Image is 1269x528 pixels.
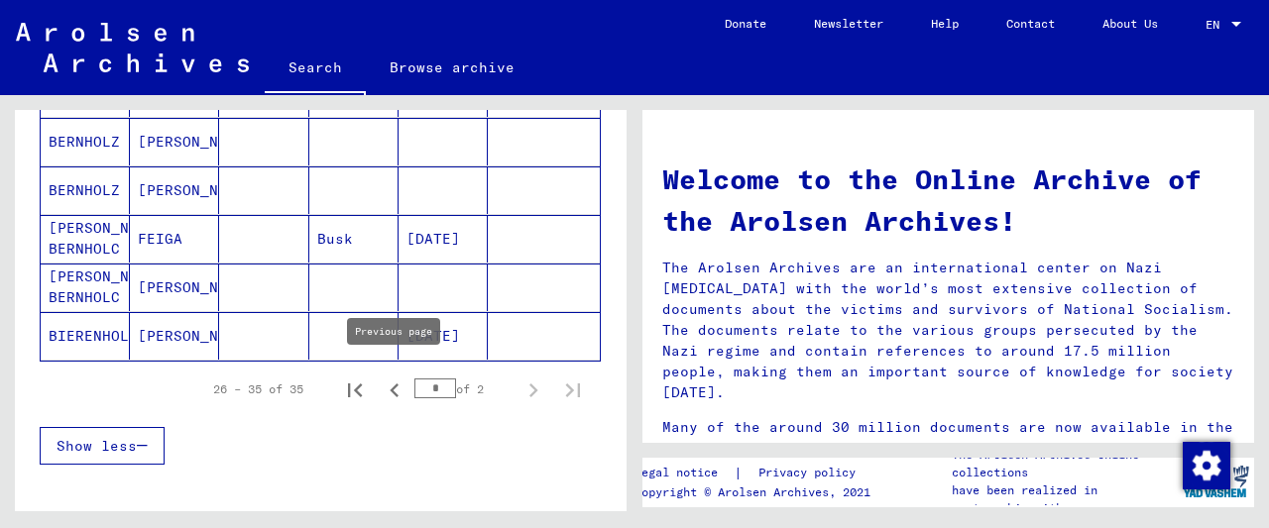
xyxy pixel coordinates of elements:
[634,463,734,483] a: Legal notice
[1183,442,1230,489] img: Change consent
[335,370,375,409] button: First page
[41,215,130,263] mat-cell: [PERSON_NAME] BERNHOLC
[1206,18,1227,32] span: EN
[553,370,593,409] button: Last page
[40,427,165,465] button: Show less
[16,23,249,72] img: Arolsen_neg.svg
[213,380,303,398] div: 26 – 35 of 35
[41,118,130,165] mat-cell: BERNHOLZ
[662,258,1234,403] p: The Arolsen Archives are an international center on Nazi [MEDICAL_DATA] with the world’s most ext...
[130,264,219,311] mat-cell: [PERSON_NAME]
[662,158,1234,242] h1: Welcome to the Online Archive of the Arolsen Archives!
[1182,441,1229,488] div: Change consent
[41,312,130,360] mat-cell: BIERENHOLZ
[130,118,219,165] mat-cell: [PERSON_NAME]
[265,44,366,95] a: Search
[414,379,514,398] div: of 2
[514,370,553,409] button: Next page
[309,215,399,263] mat-cell: Busk
[41,166,130,214] mat-cell: BERNHOLZ
[57,437,137,455] span: Show less
[662,417,1234,479] p: Many of the around 30 million documents are now available in the Online Archive of the Arolsen Ar...
[130,215,219,263] mat-cell: FEIGA
[41,264,130,311] mat-cell: [PERSON_NAME] BERNHOLC
[1179,457,1253,506] img: yv_logo.png
[743,463,879,483] a: Privacy policy
[634,483,879,501] p: Copyright © Arolsen Archives, 2021
[130,166,219,214] mat-cell: [PERSON_NAME]
[366,44,538,91] a: Browse archive
[952,446,1178,481] p: The Arolsen Archives online collections
[634,463,879,483] div: |
[130,312,219,360] mat-cell: [PERSON_NAME]
[375,370,414,409] button: Previous page
[399,312,488,360] mat-cell: [DATE]
[399,215,488,263] mat-cell: [DATE]
[952,481,1178,517] p: have been realized in partnership with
